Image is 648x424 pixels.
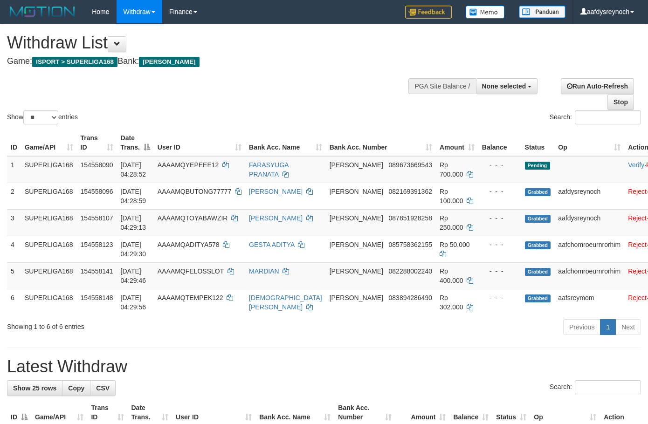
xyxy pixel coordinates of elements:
[7,262,21,289] td: 5
[389,241,432,248] span: Copy 085758362155 to clipboard
[121,188,146,205] span: [DATE] 04:28:59
[330,267,383,275] span: [PERSON_NAME]
[389,294,432,301] span: Copy 083894286490 to clipboard
[478,130,521,156] th: Balance
[482,293,517,302] div: - - -
[21,183,77,209] td: SUPERLIGA168
[519,6,565,18] img: panduan.png
[330,161,383,169] span: [PERSON_NAME]
[158,267,224,275] span: AAAAMQFELOSSLOT
[7,130,21,156] th: ID
[330,241,383,248] span: [PERSON_NAME]
[249,267,279,275] a: MARDIAN
[476,78,538,94] button: None selected
[249,294,322,311] a: [DEMOGRAPHIC_DATA][PERSON_NAME]
[21,289,77,315] td: SUPERLIGA168
[440,188,463,205] span: Rp 100.000
[62,380,90,396] a: Copy
[139,57,199,67] span: [PERSON_NAME]
[23,110,58,124] select: Showentries
[466,6,505,19] img: Button%20Memo.svg
[561,78,634,94] a: Run Auto-Refresh
[525,241,551,249] span: Grabbed
[563,319,600,335] a: Previous
[389,161,432,169] span: Copy 089673669543 to clipboard
[249,161,289,178] a: FARASYUGA PRANATA
[249,214,303,222] a: [PERSON_NAME]
[121,214,146,231] span: [DATE] 04:29:13
[7,183,21,209] td: 2
[245,130,326,156] th: Bank Acc. Name: activate to sort column ascending
[408,78,476,94] div: PGA Site Balance /
[554,236,624,262] td: aafchomroeurnrorhim
[158,294,223,301] span: AAAAMQTEMPEK122
[554,130,624,156] th: Op: activate to sort column ascending
[7,156,21,183] td: 1
[389,188,432,195] span: Copy 082169391362 to clipboard
[121,294,146,311] span: [DATE] 04:29:56
[81,241,113,248] span: 154558123
[7,57,423,66] h4: Game: Bank:
[482,267,517,276] div: - - -
[90,380,116,396] a: CSV
[628,161,644,169] a: Verify
[440,214,463,231] span: Rp 250.000
[550,110,641,124] label: Search:
[96,384,110,392] span: CSV
[482,240,517,249] div: - - -
[13,384,56,392] span: Show 25 rows
[7,110,78,124] label: Show entries
[68,384,84,392] span: Copy
[21,130,77,156] th: Game/API: activate to sort column ascending
[615,319,641,335] a: Next
[158,214,228,222] span: AAAAMQTOYABAWZIR
[389,267,432,275] span: Copy 082288002240 to clipboard
[21,156,77,183] td: SUPERLIGA168
[628,267,647,275] a: Reject
[440,294,463,311] span: Rp 302.000
[389,214,432,222] span: Copy 087851928258 to clipboard
[436,130,478,156] th: Amount: activate to sort column ascending
[525,162,550,170] span: Pending
[21,236,77,262] td: SUPERLIGA168
[600,319,616,335] a: 1
[330,214,383,222] span: [PERSON_NAME]
[482,187,517,196] div: - - -
[7,318,263,331] div: Showing 1 to 6 of 6 entries
[525,268,551,276] span: Grabbed
[550,380,641,394] label: Search:
[158,241,220,248] span: AAAAMQADITYA578
[81,267,113,275] span: 154558141
[154,130,245,156] th: User ID: activate to sort column ascending
[21,209,77,236] td: SUPERLIGA168
[7,209,21,236] td: 3
[7,289,21,315] td: 6
[81,161,113,169] span: 154558090
[482,82,526,90] span: None selected
[81,214,113,222] span: 154558107
[607,94,634,110] a: Stop
[628,241,647,248] a: Reject
[121,161,146,178] span: [DATE] 04:28:52
[7,380,62,396] a: Show 25 rows
[554,262,624,289] td: aafchomroeurnrorhim
[7,5,78,19] img: MOTION_logo.png
[158,161,219,169] span: AAAAMQYEPEEE12
[525,294,551,302] span: Grabbed
[628,188,647,195] a: Reject
[554,289,624,315] td: aafsreymom
[249,241,295,248] a: GESTA ADITYA
[158,188,231,195] span: AAAAMQBUTONG77777
[628,214,647,222] a: Reject
[440,161,463,178] span: Rp 700.000
[482,213,517,223] div: - - -
[326,130,436,156] th: Bank Acc. Number: activate to sort column ascending
[21,262,77,289] td: SUPERLIGA168
[440,267,463,284] span: Rp 400.000
[32,57,117,67] span: ISPORT > SUPERLIGA168
[117,130,154,156] th: Date Trans.: activate to sort column descending
[7,357,641,376] h1: Latest Withdraw
[330,188,383,195] span: [PERSON_NAME]
[7,34,423,52] h1: Withdraw List
[249,188,303,195] a: [PERSON_NAME]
